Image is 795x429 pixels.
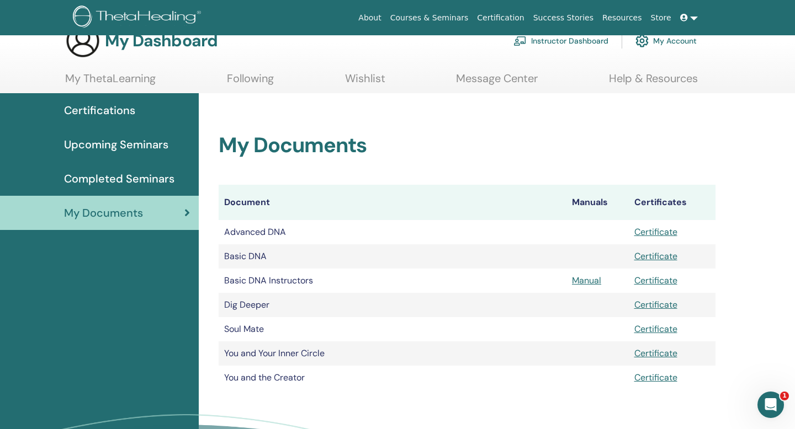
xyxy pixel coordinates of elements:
a: Certification [473,8,528,28]
td: You and the Creator [219,366,566,390]
a: Certificate [634,299,677,310]
a: Success Stories [529,8,598,28]
th: Certificates [629,185,716,220]
a: My Account [635,29,697,53]
a: Certificate [634,226,677,238]
h2: My Documents [219,133,715,158]
td: Basic DNA Instructors [219,269,566,293]
a: Certificate [634,275,677,286]
th: Document [219,185,566,220]
td: You and Your Inner Circle [219,341,566,366]
a: Wishlist [345,72,385,93]
a: Help & Resources [609,72,698,93]
a: My ThetaLearning [65,72,156,93]
img: chalkboard-teacher.svg [513,36,527,46]
a: Certificate [634,347,677,359]
td: Basic DNA [219,244,566,269]
a: Certificate [634,250,677,262]
iframe: Intercom live chat [757,392,784,418]
span: Completed Seminars [64,170,174,187]
a: Certificate [634,323,677,335]
h3: My Dashboard [105,31,218,51]
a: Certificate [634,372,677,383]
th: Manuals [566,185,629,220]
a: Instructor Dashboard [513,29,608,53]
img: logo.png [73,6,205,30]
td: Advanced DNA [219,220,566,244]
span: Certifications [64,102,135,119]
a: Manual [572,275,601,286]
a: Following [227,72,274,93]
span: Upcoming Seminars [64,136,168,153]
a: Store [646,8,676,28]
td: Dig Deeper [219,293,566,317]
a: Resources [598,8,646,28]
a: Courses & Seminars [386,8,473,28]
img: cog.svg [635,31,649,50]
td: Soul Mate [219,317,566,341]
img: generic-user-icon.jpg [65,23,100,58]
span: 1 [780,392,789,400]
a: Message Center [456,72,538,93]
span: My Documents [64,205,143,221]
a: About [354,8,385,28]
